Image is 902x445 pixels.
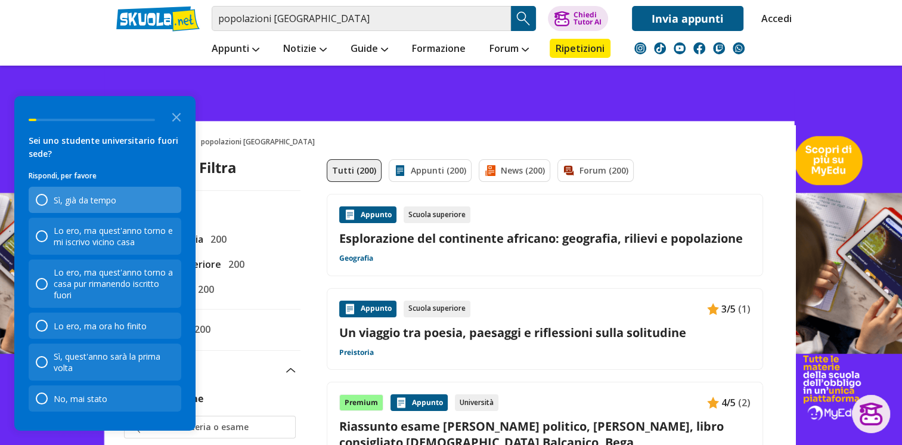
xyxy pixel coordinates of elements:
[193,282,214,297] span: 200
[654,42,666,54] img: tiktok
[339,230,751,246] a: Esplorazione del continente africano: geografia, rilievi e popolazione
[29,187,181,213] div: Sì, già da tempo
[632,6,743,31] a: Invia appunti
[29,134,181,160] div: Sei uno studente universitario fuori sede?
[344,209,356,221] img: Appunti contenuto
[339,206,396,223] div: Appunto
[404,301,470,317] div: Scuola superiore
[511,6,536,31] button: Search Button
[348,39,391,60] a: Guide
[201,132,320,152] span: popolazioni [GEOGRAPHIC_DATA]
[209,39,262,60] a: Appunti
[29,259,181,308] div: Lo ero, ma quest'anno torno a casa pur rimanendo iscritto fuori
[224,257,244,272] span: 200
[573,11,601,26] div: Chiedi Tutor AI
[165,104,188,128] button: Close the survey
[54,267,174,301] div: Lo ero, ma quest'anno torno a casa pur rimanendo iscritto fuori
[389,159,472,182] a: Appunti (200)
[29,218,181,255] div: Lo ero, ma quest'anno torno e mi iscrivo vicino casa
[404,206,470,223] div: Scuola superiore
[280,39,330,60] a: Notizie
[479,159,550,182] a: News (200)
[674,42,686,54] img: youtube
[390,394,448,411] div: Appunto
[29,344,181,381] div: Sì, quest'anno sarà la prima volta
[54,351,174,373] div: Sì, quest'anno sarà la prima volta
[29,313,181,339] div: Lo ero, ma ora ho finito
[707,303,719,315] img: Appunti contenuto
[721,395,736,410] span: 4/5
[634,42,646,54] img: instagram
[394,165,406,177] img: Appunti filtro contenuto
[54,194,116,206] div: Sì, già da tempo
[721,301,736,317] span: 3/5
[707,397,719,409] img: Appunti contenuto
[327,159,382,182] a: Tutti (200)
[557,159,634,182] a: Forum (200)
[286,368,296,373] img: Apri e chiudi sezione
[733,42,745,54] img: WhatsApp
[54,320,147,332] div: Lo ero, ma ora ho finito
[455,394,498,411] div: Università
[190,322,210,337] span: 200
[761,6,786,31] a: Accedi
[339,348,374,357] a: Preistoria
[563,165,575,177] img: Forum filtro contenuto
[206,231,227,247] span: 200
[339,325,751,341] a: Un viaggio tra poesia, paesaggi e riflessioni sulla solitudine
[344,303,356,315] img: Appunti contenuto
[182,159,237,176] div: Filtra
[339,301,396,317] div: Appunto
[54,393,107,404] div: No, mai stato
[395,397,407,409] img: Appunti contenuto
[29,170,181,182] p: Rispondi, per favore
[486,39,532,60] a: Forum
[409,39,469,60] a: Formazione
[514,10,532,27] img: Cerca appunti, riassunti o versioni
[738,301,751,317] span: (1)
[550,39,610,58] a: Ripetizioni
[212,6,511,31] input: Cerca appunti, riassunti o versioni
[14,96,196,431] div: Survey
[693,42,705,54] img: facebook
[548,6,608,31] button: ChiediTutor AI
[54,225,174,248] div: Lo ero, ma quest'anno torno e mi iscrivo vicino casa
[484,165,496,177] img: News filtro contenuto
[713,42,725,54] img: twitch
[339,254,373,263] a: Geografia
[29,385,181,412] div: No, mai stato
[145,421,290,433] input: Ricerca materia o esame
[339,394,383,411] div: Premium
[738,395,751,410] span: (2)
